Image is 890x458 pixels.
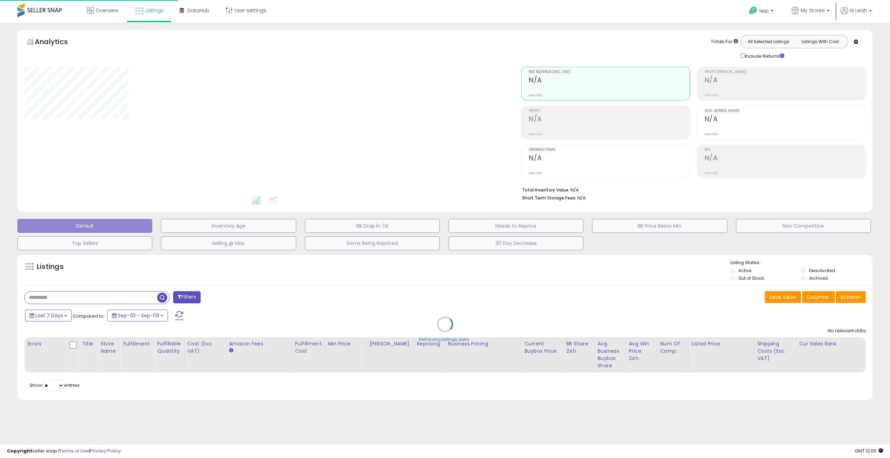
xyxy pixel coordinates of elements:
h2: N/A [529,76,689,85]
h2: N/A [529,154,689,163]
h5: Analytics [35,37,81,48]
h2: N/A [529,115,689,124]
li: N/A [522,185,860,194]
button: Non Competitive [736,219,871,233]
span: Overview [96,7,118,14]
b: Total Inventory Value: [522,187,569,193]
span: ROI [705,148,865,152]
span: Hi Leah [850,7,867,14]
h2: N/A [705,115,865,124]
span: Ordered Items [529,148,689,152]
button: Listings With Cost [794,37,846,46]
button: BB Drop in 7d [305,219,440,233]
span: Net Revenue (Exc. VAT) [529,70,689,74]
small: Prev: N/A [705,132,718,136]
button: Inventory Age [161,219,296,233]
button: All Selected Listings [743,37,794,46]
button: Selling @ Max [161,236,296,250]
button: Needs to Reprice [448,219,583,233]
small: Prev: N/A [705,93,718,97]
span: N/A [577,195,586,201]
span: Profit [529,109,689,113]
button: Default [17,219,152,233]
i: Get Help [749,6,758,15]
div: Retrieving listings data.. [419,336,471,343]
a: Help [744,1,780,23]
small: Prev: N/A [529,132,542,136]
span: Avg. Buybox Share [705,109,865,113]
button: 30 Day Decrease [448,236,583,250]
button: BB Price Below Min [592,219,727,233]
h2: N/A [705,76,865,85]
h2: N/A [705,154,865,163]
button: Items Being Repriced [305,236,440,250]
span: DataHub [187,7,209,14]
span: My Stores [801,7,825,14]
small: Prev: N/A [529,171,542,175]
small: Prev: N/A [705,171,718,175]
small: Prev: N/A [529,93,542,97]
a: Hi Leah [841,7,872,23]
span: Help [759,8,769,14]
div: Include Returns [735,52,793,60]
span: Listings [145,7,163,14]
div: Totals For [711,39,738,45]
button: Top Sellers [17,236,152,250]
b: Short Term Storage Fees: [522,195,576,201]
span: Profit [PERSON_NAME] [705,70,865,74]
